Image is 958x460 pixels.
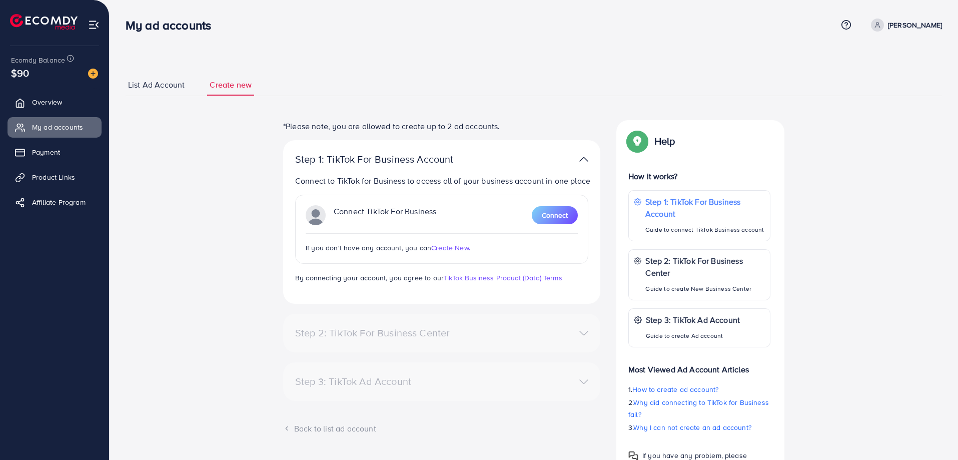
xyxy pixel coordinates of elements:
[645,283,765,295] p: Guide to create New Business Center
[628,355,770,375] p: Most Viewed Ad Account Articles
[32,122,83,132] span: My ad accounts
[8,142,102,162] a: Payment
[579,152,588,167] img: TikTok partner
[11,55,65,65] span: Ecomdy Balance
[10,14,78,30] img: logo
[542,210,568,220] span: Connect
[283,423,600,434] div: Back to list ad account
[11,66,29,80] span: $90
[645,255,765,279] p: Step 2: TikTok For Business Center
[283,120,600,132] p: *Please note, you are allowed to create up to 2 ad accounts.
[8,117,102,137] a: My ad accounts
[210,79,252,91] span: Create new
[32,147,60,157] span: Payment
[32,172,75,182] span: Product Links
[532,206,578,224] button: Connect
[646,330,740,342] p: Guide to create Ad account
[633,422,751,432] span: Why I can not create an ad account?
[306,243,431,253] span: If you don't have any account, you can
[8,167,102,187] a: Product Links
[128,79,185,91] span: List Ad Account
[628,132,646,150] img: Popup guide
[443,273,562,283] a: TikTok Business Product (Data) Terms
[628,396,770,420] p: 2.
[654,135,675,147] p: Help
[334,205,436,225] p: Connect TikTok For Business
[632,384,718,394] span: How to create ad account?
[431,243,470,253] span: Create New.
[295,153,485,165] p: Step 1: TikTok For Business Account
[888,19,942,31] p: [PERSON_NAME]
[628,170,770,182] p: How it works?
[628,383,770,395] p: 1.
[8,92,102,112] a: Overview
[32,97,62,107] span: Overview
[126,18,219,33] h3: My ad accounts
[88,69,98,79] img: image
[645,224,765,236] p: Guide to connect TikTok Business account
[646,314,740,326] p: Step 3: TikTok Ad Account
[8,192,102,212] a: Affiliate Program
[88,19,100,31] img: menu
[628,421,770,433] p: 3.
[295,175,592,187] p: Connect to TikTok for Business to access all of your business account in one place
[295,272,588,284] p: By connecting your account, you agree to our
[32,197,86,207] span: Affiliate Program
[867,19,942,32] a: [PERSON_NAME]
[628,397,769,419] span: Why did connecting to TikTok for Business fail?
[915,415,950,452] iframe: Chat
[306,205,326,225] img: TikTok partner
[645,196,765,220] p: Step 1: TikTok For Business Account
